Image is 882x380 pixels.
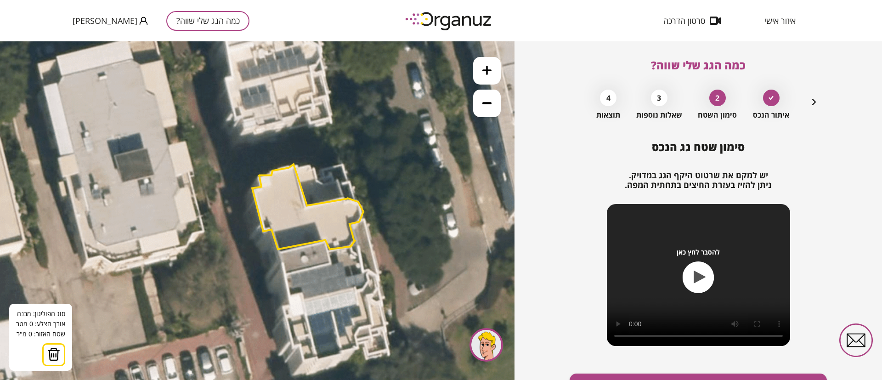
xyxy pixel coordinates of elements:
span: מבנה [17,268,31,277]
span: שטח האזור: [34,288,65,297]
img: logo [399,8,500,34]
span: איתור הנכס [753,111,789,119]
div: 4 [600,90,616,106]
button: איזור אישי [751,16,809,25]
span: מ"ּר [17,288,27,297]
span: להסבר לחץ כאן [677,248,720,256]
button: [PERSON_NAME] [73,15,148,27]
span: 0 [28,288,32,297]
span: שאלות נוספות [636,111,682,119]
h2: יש למקם את שרטוט היקף הגג במדויק. ניתן להזיז בעזרת החיצים בתחתית המפה. [570,170,827,190]
div: 3 [651,90,667,106]
span: אורך הצלע: [35,278,65,287]
span: סימון שטח גג הנכס [652,139,745,154]
span: 0 [29,278,33,287]
span: מטר [16,278,28,287]
img: trash.svg [47,306,60,320]
span: איזור אישי [764,16,796,25]
button: סרטון הדרכה [650,16,735,25]
div: 2 [709,90,726,106]
span: כמה הגג שלי שווה? [651,57,746,73]
span: סרטון הדרכה [663,16,705,25]
span: סימון השטח [698,111,737,119]
span: [PERSON_NAME] [73,16,137,25]
button: כמה הגג שלי שווה? [166,11,249,31]
span: תוצאות [596,111,620,119]
span: סוג הפוליגון: [33,268,65,277]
